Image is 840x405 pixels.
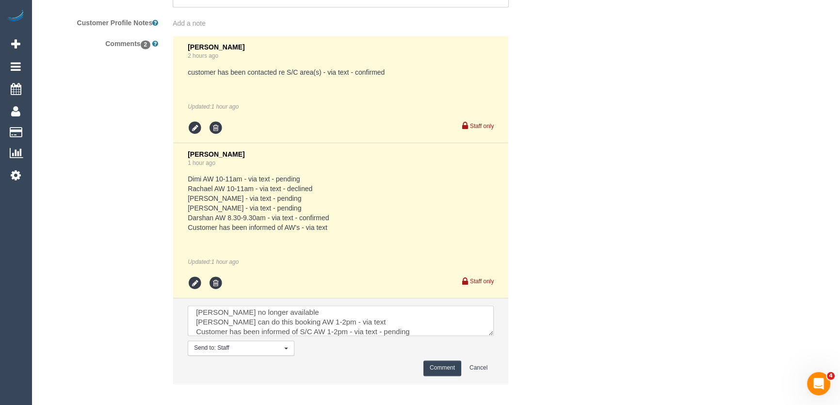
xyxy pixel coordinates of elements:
[463,360,494,375] button: Cancel
[188,67,494,77] pre: customer has been contacted re S/C area(s) - via text - confirmed
[194,344,282,352] span: Send to: Staff
[211,259,239,265] span: Sep 01, 2025 12:09
[6,10,25,23] img: Automaid Logo
[188,103,239,110] em: Updated:
[188,43,244,51] span: [PERSON_NAME]
[141,40,151,49] span: 2
[211,103,239,110] span: Sep 01, 2025 11:53
[188,52,218,59] a: 2 hours ago
[188,160,215,166] a: 1 hour ago
[34,35,165,49] label: Comments
[173,19,206,27] span: Add a note
[827,372,835,380] span: 4
[423,360,461,375] button: Comment
[188,259,239,265] em: Updated:
[470,123,494,130] small: Staff only
[807,372,830,395] iframe: Intercom live chat
[188,340,294,356] button: Send to: Staff
[188,174,494,232] pre: Dimi AW 10-11am - via text - pending Rachael AW 10-11am - via text - declined [PERSON_NAME] - via...
[470,278,494,285] small: Staff only
[34,15,165,28] label: Customer Profile Notes
[188,150,244,158] span: [PERSON_NAME]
